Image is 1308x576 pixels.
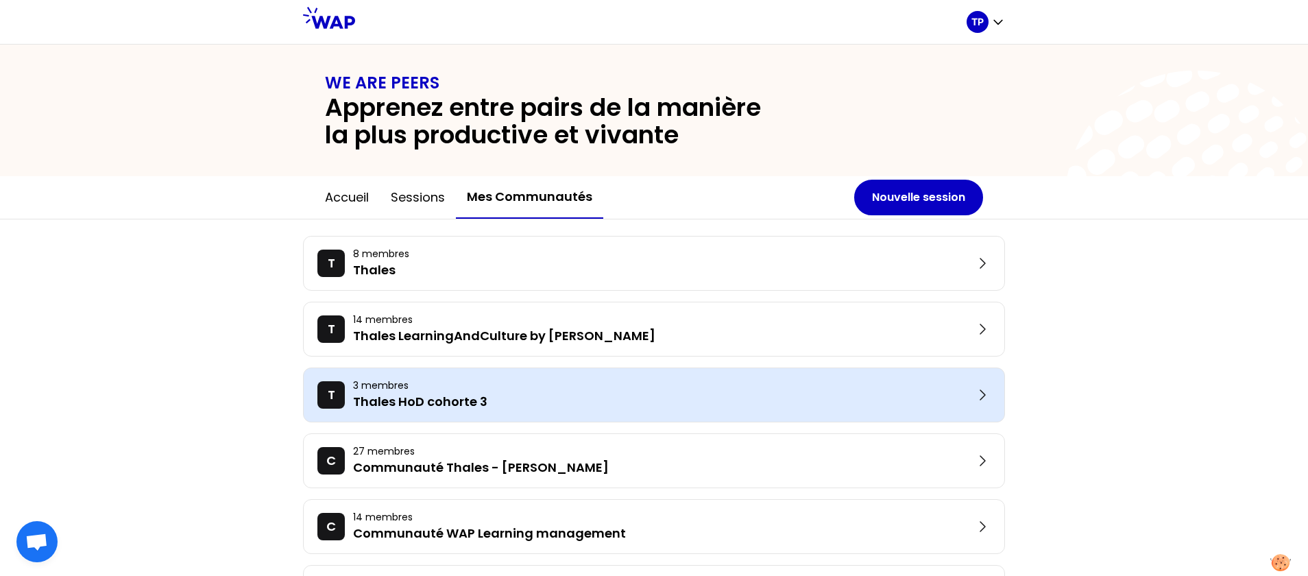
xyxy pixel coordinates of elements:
[353,379,974,392] p: 3 membres
[314,177,380,218] button: Accueil
[326,517,336,536] p: C
[353,392,974,411] p: Thales HoD cohorte 3
[328,320,335,339] p: T
[967,11,1005,33] button: TP
[326,451,336,470] p: C
[854,180,983,215] button: Nouvelle session
[353,247,974,261] p: 8 membres
[456,176,603,219] button: Mes communautés
[380,177,456,218] button: Sessions
[325,94,786,149] h2: Apprenez entre pairs de la manière la plus productive et vivante
[353,524,974,543] p: Communauté WAP Learning management
[16,521,58,562] div: Ouvrir le chat
[353,326,974,346] p: Thales LearningAndCulture by [PERSON_NAME]
[353,458,974,477] p: Communauté Thales - [PERSON_NAME]
[325,72,983,94] h1: WE ARE PEERS
[353,313,974,326] p: 14 membres
[328,385,335,405] p: T
[353,510,974,524] p: 14 membres
[971,15,984,29] p: TP
[353,261,974,280] p: Thales
[328,254,335,273] p: T
[353,444,974,458] p: 27 membres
